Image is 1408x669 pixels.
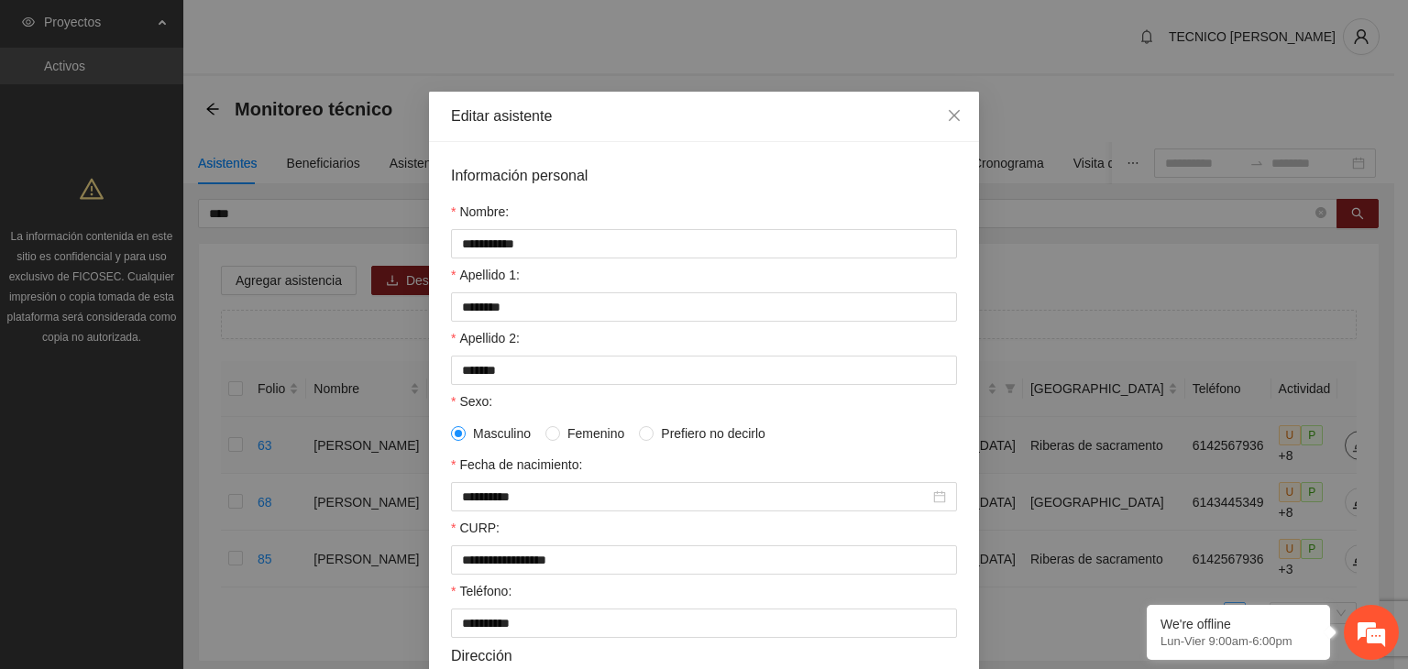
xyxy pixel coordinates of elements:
input: CURP: [451,545,957,575]
div: We're offline [1160,617,1316,631]
input: Nombre: [451,229,957,258]
label: Apellido 1: [451,265,520,285]
em: Enviar [273,526,333,551]
span: Femenino [560,423,632,444]
p: Lun-Vier 9:00am-6:00pm [1160,634,1316,648]
label: Fecha de nacimiento: [451,455,582,475]
div: Editar asistente [451,106,957,126]
span: Prefiero no decirlo [654,423,773,444]
input: Teléfono: [451,609,957,638]
label: CURP: [451,518,500,538]
span: Masculino [466,423,538,444]
span: Dirección [451,644,512,667]
input: Fecha de nacimiento: [462,487,929,507]
div: Dejar un mensaje [95,93,308,117]
span: Información personal [451,164,588,187]
label: Apellido 2: [451,328,520,348]
input: Apellido 2: [451,356,957,385]
div: Minimizar ventana de chat en vivo [301,9,345,53]
textarea: Escriba su mensaje aquí y haga clic en “Enviar” [9,462,349,526]
label: Nombre: [451,202,509,222]
label: Teléfono: [451,581,511,601]
span: close [947,108,962,123]
input: Apellido 1: [451,292,957,322]
button: Close [929,92,979,141]
span: Estamos sin conexión. Déjenos un mensaje. [35,225,324,411]
label: Sexo: [451,391,492,411]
